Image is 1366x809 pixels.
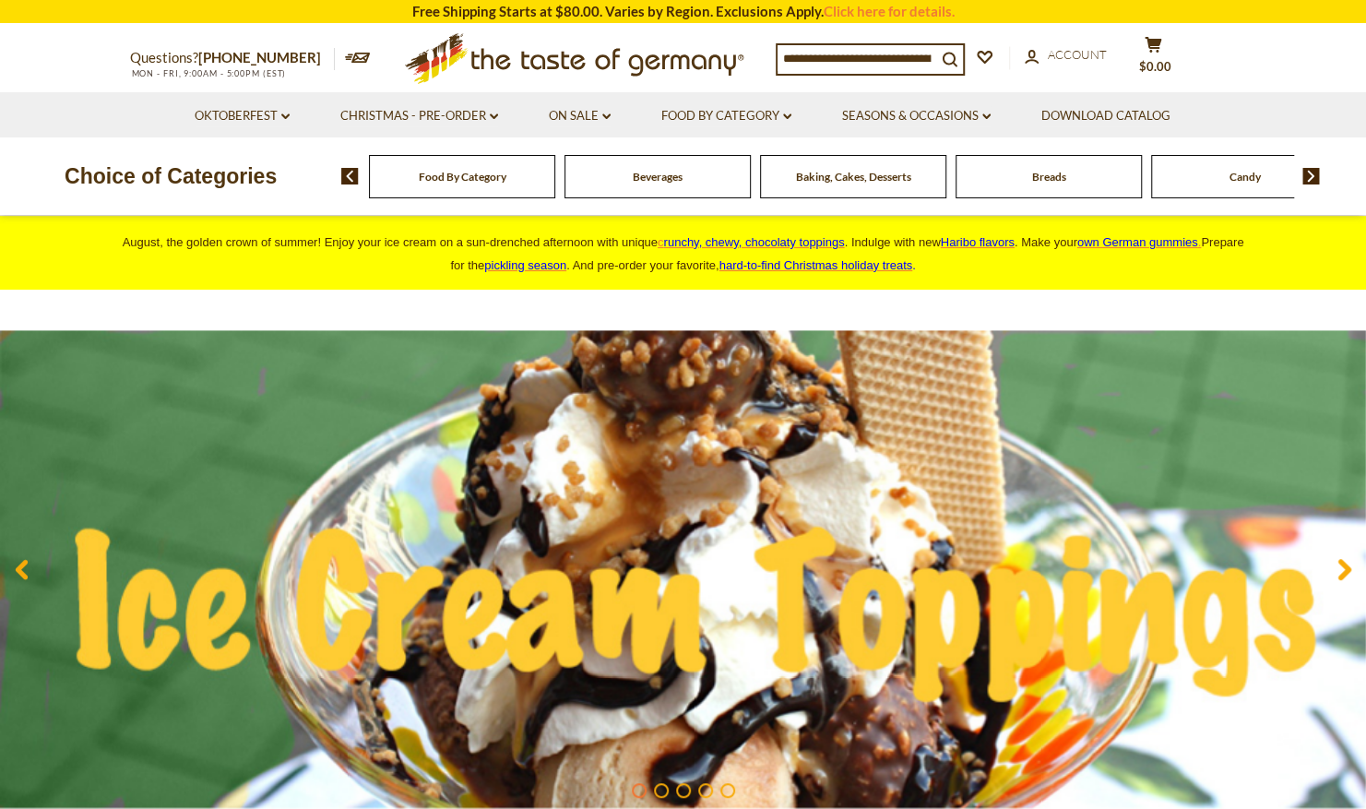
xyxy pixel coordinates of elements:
[719,258,916,272] span: .
[1229,170,1260,184] a: Candy
[130,68,287,78] span: MON - FRI, 9:00AM - 5:00PM (EST)
[341,168,359,184] img: previous arrow
[719,258,913,272] a: hard-to-find Christmas holiday treats
[195,106,290,126] a: Oktoberfest
[1077,235,1201,249] a: own German gummies.
[842,106,991,126] a: Seasons & Occasions
[1048,47,1107,62] span: Account
[1077,235,1198,249] span: own German gummies
[941,235,1015,249] a: Haribo flavors
[796,170,911,184] a: Baking, Cakes, Desserts
[824,3,955,19] a: Click here for details.
[419,170,506,184] a: Food By Category
[123,235,1244,272] span: August, the golden crown of summer! Enjoy your ice cream on a sun-drenched afternoon with unique ...
[1302,168,1320,184] img: next arrow
[130,46,335,70] p: Questions?
[1126,36,1182,82] button: $0.00
[658,235,845,249] a: crunchy, chewy, chocolaty toppings
[340,106,498,126] a: Christmas - PRE-ORDER
[661,106,791,126] a: Food By Category
[549,106,611,126] a: On Sale
[1139,59,1171,74] span: $0.00
[484,258,566,272] a: pickling season
[1025,45,1107,65] a: Account
[198,49,321,65] a: [PHONE_NUMBER]
[633,170,683,184] a: Beverages
[663,235,844,249] span: runchy, chewy, chocolaty toppings
[1032,170,1066,184] a: Breads
[1041,106,1170,126] a: Download Catalog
